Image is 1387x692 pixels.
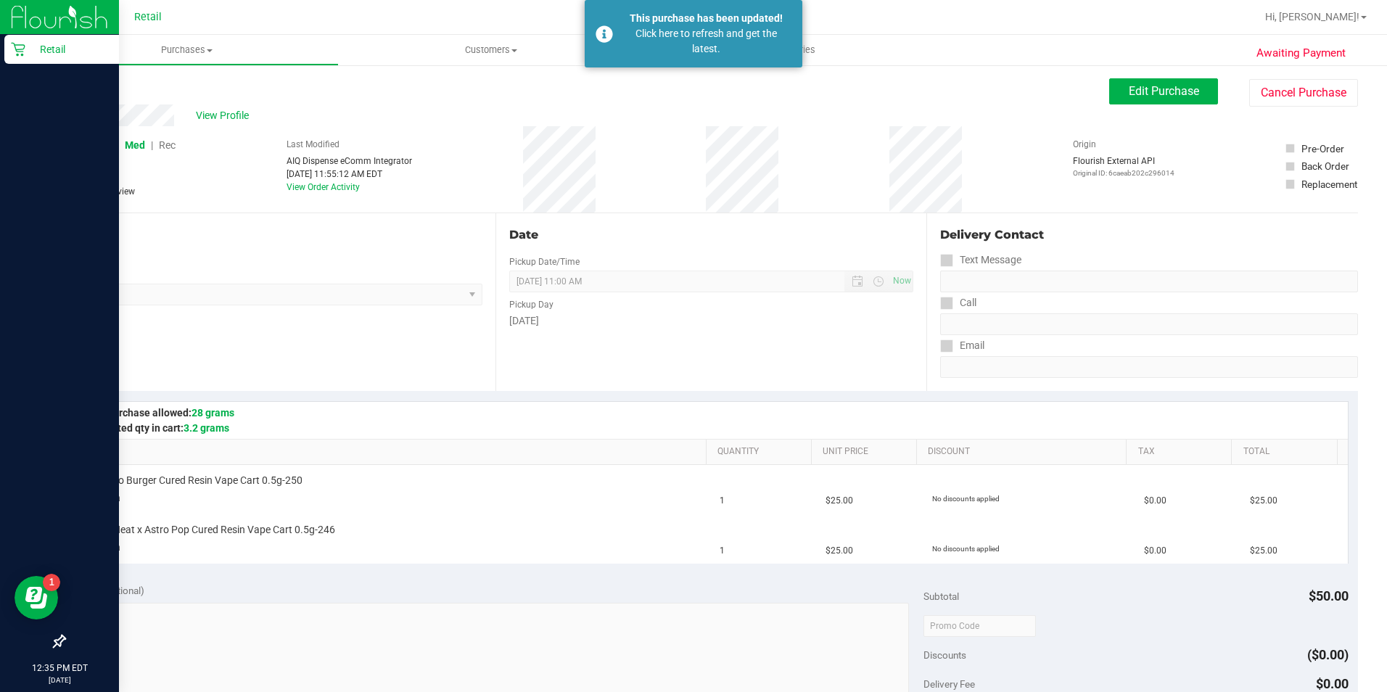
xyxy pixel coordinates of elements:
span: $25.00 [1250,544,1277,558]
span: View Profile [196,108,254,123]
a: Purchases [35,35,339,65]
span: No discounts applied [932,495,1000,503]
span: Max purchase allowed: [86,407,234,419]
span: $25.00 [826,544,853,558]
span: Estimated qty in cart: [86,422,229,434]
a: Quantity [717,446,805,458]
inline-svg: Retail [11,42,25,57]
a: Unit Price [823,446,910,458]
a: Total [1243,446,1331,458]
label: Origin [1073,138,1096,151]
div: Pre-Order [1301,141,1344,156]
input: Promo Code [923,615,1036,637]
div: AIQ Dispense eComm Integrator [287,155,412,168]
span: Subtotal [923,590,959,602]
div: Back Order [1301,159,1349,173]
p: [DATE] [7,675,112,685]
span: Med [125,139,145,151]
a: Customers [339,35,643,65]
div: Location [64,226,482,244]
span: $25.00 [1250,494,1277,508]
label: Call [940,292,976,313]
p: Retail [25,41,112,58]
span: Rec [159,139,176,151]
label: Pickup Day [509,298,553,311]
div: [DATE] [509,313,914,329]
span: Customers [339,44,643,57]
a: View Order Activity [287,182,360,192]
span: ($0.00) [1307,647,1349,662]
span: $50.00 [1309,588,1349,604]
span: Purchases [36,44,338,57]
div: Date [509,226,914,244]
iframe: Resource center unread badge [43,574,60,591]
a: Tax [1138,446,1226,458]
span: $0.00 [1316,676,1349,691]
button: Cancel Purchase [1249,79,1358,107]
span: $25.00 [826,494,853,508]
span: Edit Purchase [1129,84,1199,98]
span: Retail [134,11,162,23]
span: Awaiting Payment [1256,45,1346,62]
span: Hi, [PERSON_NAME]! [1265,11,1359,22]
span: 1 [720,544,725,558]
label: Text Message [940,250,1021,271]
span: 28 grams [192,407,234,419]
div: This purchase has been updated! [621,11,791,26]
span: Delivery Fee [923,678,975,690]
span: | [151,139,153,151]
label: Pickup Date/Time [509,255,580,268]
span: Han Solo Burger Cured Resin Vape Cart 0.5g-250 [83,474,302,487]
iframe: Resource center [15,576,58,619]
span: No discounts applied [932,545,1000,553]
span: Velvet Heat x Astro Pop Cured Resin Vape Cart 0.5g-246 [83,523,335,537]
button: Edit Purchase [1109,78,1218,104]
label: Last Modified [287,138,339,151]
a: Discount [928,446,1121,458]
div: Delivery Contact [940,226,1358,244]
p: 12:35 PM EDT [7,662,112,675]
input: Format: (999) 999-9999 [940,313,1358,335]
span: $0.00 [1144,544,1166,558]
label: Email [940,335,984,356]
span: 3.2 grams [184,422,229,434]
span: 1 [720,494,725,508]
a: SKU [86,446,700,458]
div: Click here to refresh and get the latest. [621,26,791,57]
div: Flourish External API [1073,155,1174,178]
span: $0.00 [1144,494,1166,508]
input: Format: (999) 999-9999 [940,271,1358,292]
div: [DATE] 11:55:12 AM EDT [287,168,412,181]
p: Original ID: 6caeab202c296014 [1073,168,1174,178]
div: Replacement [1301,177,1357,191]
span: Discounts [923,642,966,668]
